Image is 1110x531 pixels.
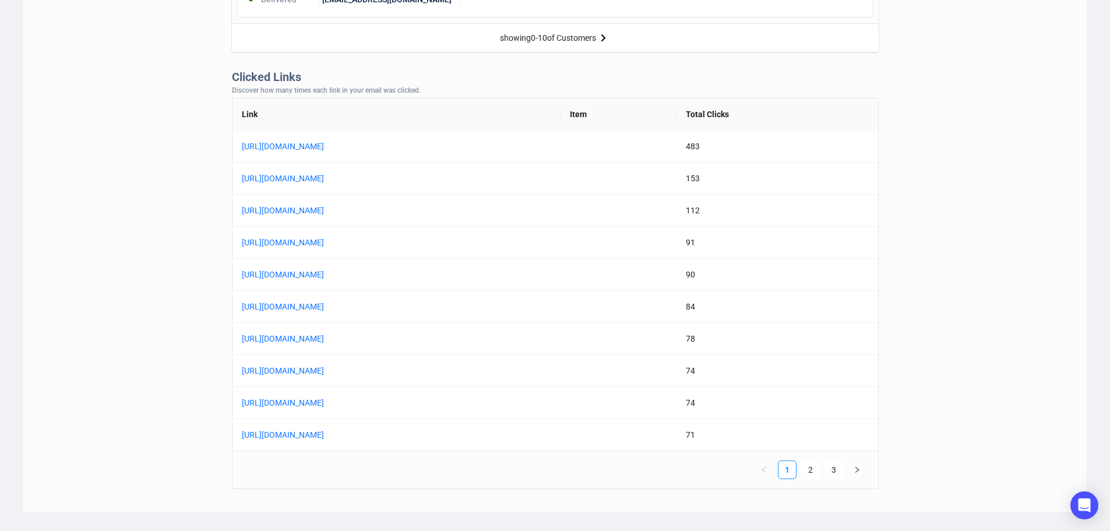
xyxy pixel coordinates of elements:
[676,291,878,323] td: 84
[242,396,533,409] a: [URL][DOMAIN_NAME]
[824,460,843,479] li: 3
[561,99,676,131] th: Item
[242,236,533,249] a: [URL][DOMAIN_NAME]
[242,140,533,153] a: [URL][DOMAIN_NAME]
[801,460,820,479] li: 2
[854,466,861,473] span: right
[755,460,773,479] li: Previous Page
[676,355,878,387] td: 74
[242,300,533,313] a: [URL][DOMAIN_NAME]
[676,227,878,259] td: 91
[848,460,866,479] li: Next Page
[232,87,879,95] div: Discover how many times each link in your email was clicked.
[242,428,533,441] a: [URL][DOMAIN_NAME]
[676,163,878,195] td: 153
[232,71,879,84] div: Clicked Links
[778,461,796,479] a: 1
[825,461,843,479] a: 3
[232,99,561,131] th: Link
[596,31,610,45] img: right-arrow.svg
[676,323,878,355] td: 78
[242,172,533,185] a: [URL][DOMAIN_NAME]
[676,419,878,451] td: 71
[676,195,878,227] td: 112
[1070,491,1098,519] div: Open Intercom Messenger
[500,33,596,43] div: showing 0 - 10 of Customers
[848,460,866,479] button: right
[676,131,878,163] td: 483
[676,387,878,419] td: 74
[802,461,819,479] a: 2
[242,332,533,345] a: [URL][DOMAIN_NAME]
[676,259,878,291] td: 90
[755,460,773,479] button: left
[760,466,767,473] span: left
[778,460,797,479] li: 1
[676,99,878,131] th: Total Clicks
[242,364,533,377] a: [URL][DOMAIN_NAME]
[242,204,533,217] a: [URL][DOMAIN_NAME]
[242,268,533,281] a: [URL][DOMAIN_NAME]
